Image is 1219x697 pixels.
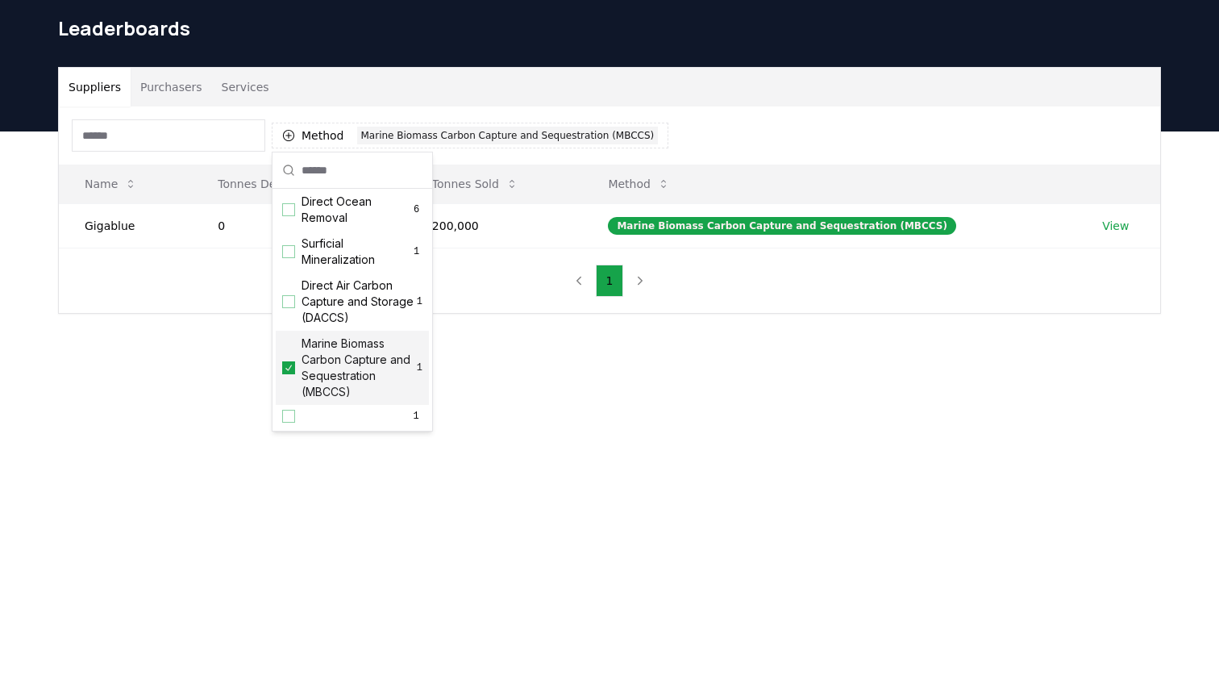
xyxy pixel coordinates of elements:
[608,217,956,235] div: Marine Biomass Carbon Capture and Sequestration (MBCCS)
[410,410,422,423] span: 1
[410,245,422,258] span: 1
[410,203,422,216] span: 6
[357,127,659,144] div: Marine Biomass Carbon Capture and Sequestration (MBCCS)
[58,15,1161,41] h1: Leaderboards
[272,123,668,148] button: MethodMarine Biomass Carbon Capture and Sequestration (MBCCS)
[406,203,583,248] td: 200,000
[212,68,279,106] button: Services
[72,168,150,200] button: Name
[596,265,624,297] button: 1
[417,295,422,308] span: 1
[417,361,422,374] span: 1
[205,168,347,200] button: Tonnes Delivered
[302,278,417,326] span: Direct Air Carbon Capture and Storage (DACCS)
[192,203,406,248] td: 0
[131,68,212,106] button: Purchasers
[595,168,683,200] button: Method
[302,236,410,268] span: Surficial Mineralization
[59,68,131,106] button: Suppliers
[419,168,531,200] button: Tonnes Sold
[59,203,192,248] td: Gigablue
[1102,218,1129,234] a: View
[302,336,417,400] span: Marine Biomass Carbon Capture and Sequestration (MBCCS)
[302,194,410,226] span: Direct Ocean Removal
